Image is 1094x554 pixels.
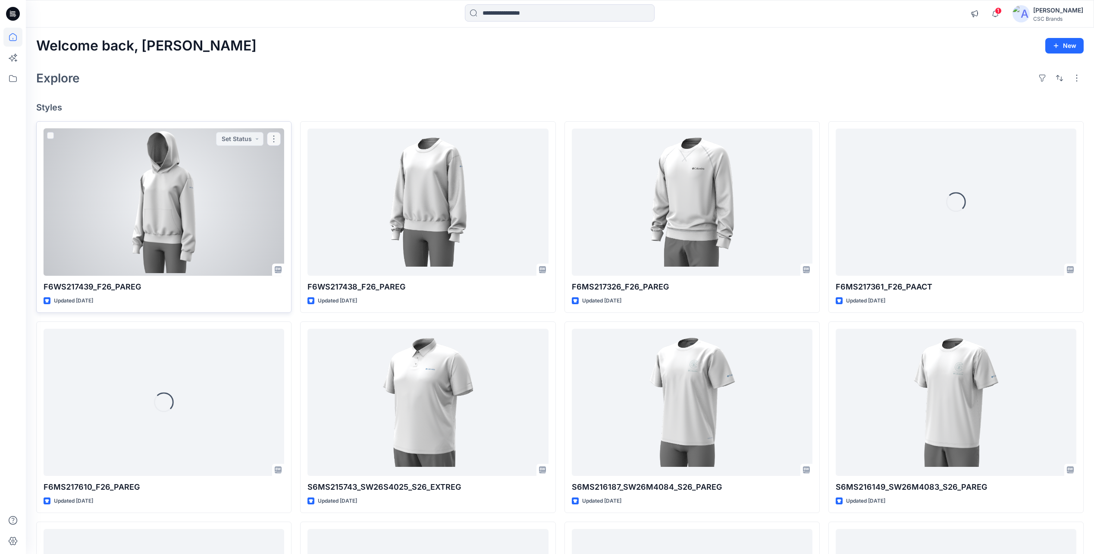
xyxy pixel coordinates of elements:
p: S6MS216149_SW26M4083_S26_PAREG [836,481,1076,493]
p: Updated [DATE] [846,296,885,305]
div: [PERSON_NAME] [1033,5,1083,16]
img: avatar [1012,5,1030,22]
p: F6WS217439_F26_PAREG [44,281,284,293]
p: Updated [DATE] [846,497,885,506]
h2: Welcome back, [PERSON_NAME] [36,38,257,54]
p: S6MS216187_SW26M4084_S26_PAREG [572,481,812,493]
p: Updated [DATE] [582,497,621,506]
span: 1 [995,7,1002,14]
a: S6MS215743_SW26S4025_S26_EXTREG [307,329,548,476]
a: F6WS217438_F26_PAREG [307,129,548,276]
div: CSC Brands [1033,16,1083,22]
a: F6MS217326_F26_PAREG [572,129,812,276]
h4: Styles [36,102,1084,113]
a: S6MS216149_SW26M4083_S26_PAREG [836,329,1076,476]
a: F6WS217439_F26_PAREG [44,129,284,276]
p: Updated [DATE] [318,497,357,506]
p: Updated [DATE] [54,296,93,305]
p: S6MS215743_SW26S4025_S26_EXTREG [307,481,548,493]
p: F6MS217610_F26_PAREG [44,481,284,493]
p: Updated [DATE] [318,296,357,305]
p: F6MS217361_F26_PAACT [836,281,1076,293]
p: Updated [DATE] [582,296,621,305]
p: F6WS217438_F26_PAREG [307,281,548,293]
h2: Explore [36,71,80,85]
a: S6MS216187_SW26M4084_S26_PAREG [572,329,812,476]
button: New [1045,38,1084,54]
p: F6MS217326_F26_PAREG [572,281,812,293]
p: Updated [DATE] [54,497,93,506]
